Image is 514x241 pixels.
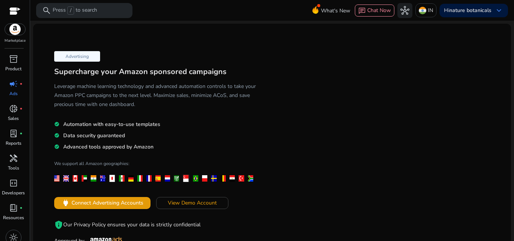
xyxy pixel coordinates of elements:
p: Our Privacy Policy ensures your data is strictly confidential [54,220,257,229]
span: inventory_2 [9,55,18,64]
button: powerConnect Advertising Accounts [54,197,151,209]
p: Hi [444,8,491,13]
span: View Demo Account [168,199,217,207]
span: code_blocks [9,179,18,188]
span: Chat Now [367,7,391,14]
span: chat [358,7,366,15]
h5: Leverage machine learning technology and advanced automation controls to take your Amazon PPC cam... [54,82,257,109]
span: Automation with easy-to-use templates [63,121,160,128]
span: Advanced tools approved by Amazon [63,143,154,150]
p: Reports [6,140,21,147]
span: keyboard_arrow_down [494,6,503,15]
span: book_4 [9,203,18,212]
span: fiber_manual_record [20,132,23,135]
span: campaign [9,79,18,88]
p: Sales [8,115,19,122]
img: in.svg [419,7,426,14]
span: handyman [9,154,18,163]
p: Ads [9,90,18,97]
span: search [42,6,51,15]
p: IN [428,4,433,17]
mat-icon: check_circle [54,132,59,139]
span: hub [400,6,409,15]
p: Developers [2,189,25,196]
h4: We support all Amazon geographies: [54,161,257,172]
span: lab_profile [9,129,18,138]
p: Press to search [53,6,97,15]
span: donut_small [9,104,18,113]
mat-icon: privacy_tip [54,220,63,229]
p: Resources [3,214,24,221]
button: chatChat Now [355,5,394,17]
p: Product [5,65,21,72]
span: fiber_manual_record [20,206,23,209]
p: Tools [8,165,19,171]
img: amazon.svg [5,24,25,35]
button: hub [397,3,412,18]
span: power [61,199,70,207]
span: Data security guaranteed [63,132,125,139]
button: View Demo Account [156,197,228,209]
span: Connect Advertising Accounts [71,199,143,207]
mat-icon: check_circle [54,144,59,150]
span: fiber_manual_record [20,107,23,110]
mat-icon: check_circle [54,121,59,127]
h3: Supercharge your Amazon sponsored campaigns [54,67,257,76]
b: nature botanicals [449,7,491,14]
p: Marketplace [5,38,26,44]
p: Advertising [54,51,100,62]
span: fiber_manual_record [20,82,23,85]
span: What's New [321,4,350,17]
span: / [67,6,74,15]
